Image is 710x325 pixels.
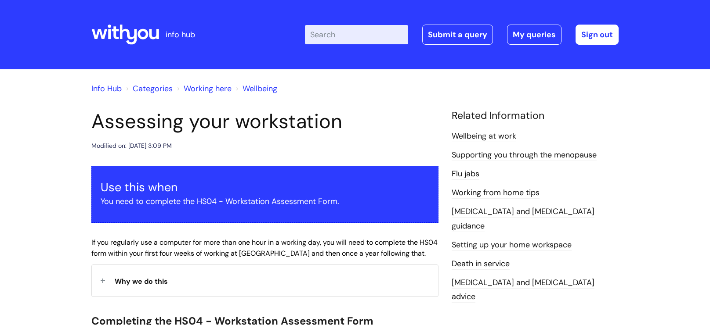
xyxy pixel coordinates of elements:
h3: Use this when [101,180,429,194]
p: info hub [166,28,195,42]
h4: Related Information [452,110,619,122]
a: Working from home tips [452,187,540,199]
a: [MEDICAL_DATA] and [MEDICAL_DATA] guidance [452,206,594,232]
a: Categories [133,83,173,94]
a: Sign out [576,25,619,45]
a: Info Hub [91,83,122,94]
a: Flu jabs [452,168,479,180]
a: Wellbeing at work [452,131,516,142]
a: Death in service [452,258,510,270]
a: Supporting you through the menopause [452,150,597,161]
li: Solution home [124,82,173,96]
a: My queries [507,25,561,45]
a: Submit a query [422,25,493,45]
li: Working here [175,82,232,96]
p: You need to complete the HS04 - Workstation Assessment Form. [101,194,429,208]
h1: Assessing your workstation [91,110,438,133]
span: If you regularly use a computer for more than one hour in a working day, you will need to complet... [91,238,438,258]
a: [MEDICAL_DATA] and [MEDICAL_DATA] advice [452,277,594,303]
a: Working here [184,83,232,94]
div: | - [305,25,619,45]
a: Wellbeing [243,83,277,94]
span: Why we do this [115,277,168,286]
input: Search [305,25,408,44]
a: Setting up your home workspace [452,239,572,251]
div: Modified on: [DATE] 3:09 PM [91,140,172,151]
li: Wellbeing [234,82,277,96]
